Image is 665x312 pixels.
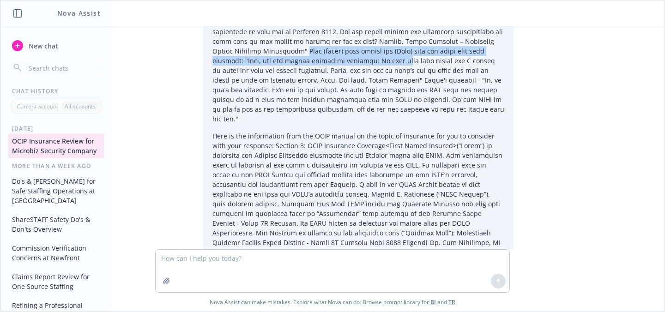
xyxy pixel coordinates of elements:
[1,87,111,95] div: Chat History
[8,240,104,265] button: Commission Verification Concerns at Newfront
[448,298,455,306] a: TR
[27,41,58,51] span: New chat
[1,162,111,170] div: More than a week ago
[8,269,104,294] button: Claims Report Review for One Source Staffing
[210,293,455,312] span: Nova Assist can make mistakes. Explore what Nova can do: Browse prompt library for and
[8,133,104,158] button: OCIP Insurance Review for Microbiz Security Company
[27,61,100,74] input: Search chats
[8,37,104,54] button: New chat
[65,102,96,110] p: All accounts
[1,125,111,132] div: [DATE]
[8,212,104,237] button: ShareSTAFF Safety Do's & Don'ts Overview
[17,102,58,110] p: Current account
[430,298,436,306] a: BI
[8,174,104,208] button: Do's & [PERSON_NAME] for Safe Staffing Operations at [GEOGRAPHIC_DATA]
[57,8,101,18] h1: Nova Assist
